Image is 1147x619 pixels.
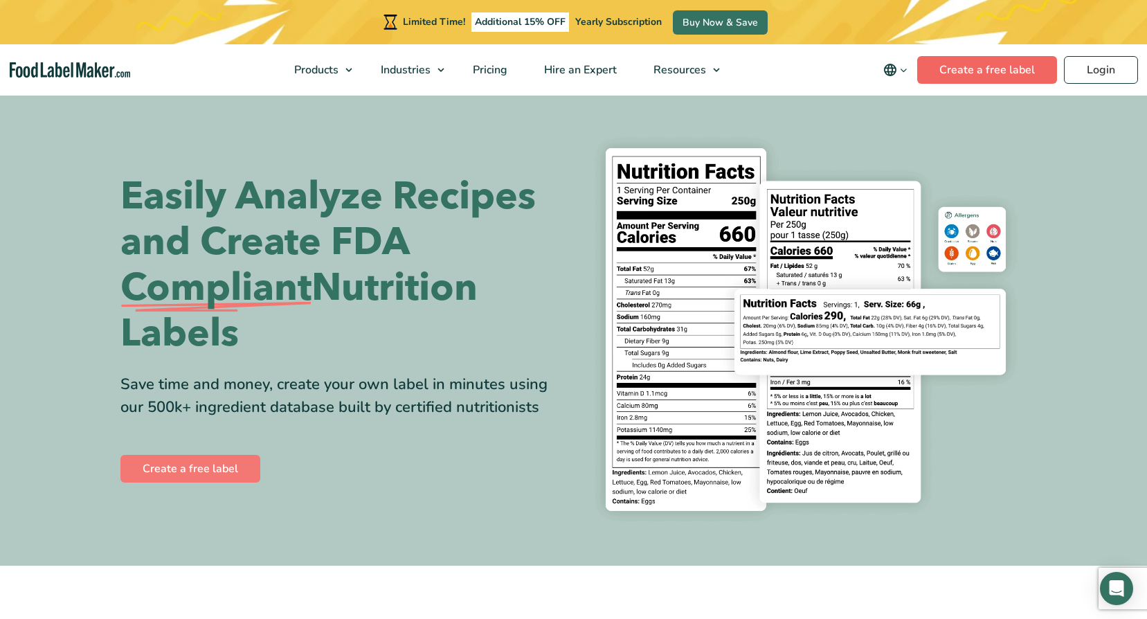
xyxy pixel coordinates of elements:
[403,15,465,28] span: Limited Time!
[575,15,662,28] span: Yearly Subscription
[673,10,768,35] a: Buy Now & Save
[363,44,451,96] a: Industries
[120,265,311,311] span: Compliant
[455,44,523,96] a: Pricing
[377,62,432,78] span: Industries
[276,44,359,96] a: Products
[1100,572,1133,605] div: Open Intercom Messenger
[649,62,707,78] span: Resources
[471,12,569,32] span: Additional 15% OFF
[540,62,618,78] span: Hire an Expert
[1064,56,1138,84] a: Login
[469,62,509,78] span: Pricing
[120,174,563,357] h1: Easily Analyze Recipes and Create FDA Nutrition Labels
[917,56,1057,84] a: Create a free label
[290,62,340,78] span: Products
[526,44,632,96] a: Hire an Expert
[120,455,260,483] a: Create a free label
[120,373,563,419] div: Save time and money, create your own label in minutes using our 500k+ ingredient database built b...
[635,44,727,96] a: Resources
